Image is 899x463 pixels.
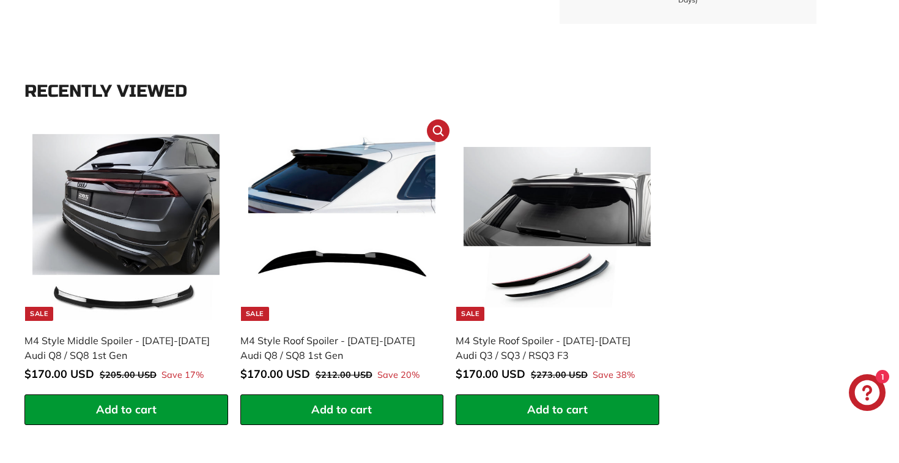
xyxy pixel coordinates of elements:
[241,307,269,321] div: Sale
[100,369,157,380] span: $205.00 USD
[240,394,444,425] button: Add to cart
[456,367,525,381] span: $170.00 USD
[593,369,635,382] span: Save 38%
[24,394,228,425] button: Add to cart
[96,402,157,416] span: Add to cart
[161,369,204,382] span: Save 17%
[456,333,647,363] div: M4 Style Roof Spoiler - [DATE]-[DATE] Audi Q3 / SQ3 / RSQ3 F3
[456,126,659,394] a: Sale M4 Style Roof Spoiler - [DATE]-[DATE] Audi Q3 / SQ3 / RSQ3 F3 Save 38%
[316,369,372,380] span: $212.00 USD
[527,402,588,416] span: Add to cart
[377,369,420,382] span: Save 20%
[248,134,435,321] img: audi q8 spoiler
[240,367,310,381] span: $170.00 USD
[24,82,875,101] div: Recently viewed
[531,369,588,380] span: $273.00 USD
[25,307,53,321] div: Sale
[240,333,432,363] div: M4 Style Roof Spoiler - [DATE]-[DATE] Audi Q8 / SQ8 1st Gen
[24,333,216,363] div: M4 Style Middle Spoiler - [DATE]-[DATE] Audi Q8 / SQ8 1st Gen
[24,126,228,394] a: Sale M4 Style Middle Spoiler - [DATE]-[DATE] Audi Q8 / SQ8 1st Gen Save 17%
[456,307,484,321] div: Sale
[240,126,444,394] a: Sale audi q8 spoiler M4 Style Roof Spoiler - [DATE]-[DATE] Audi Q8 / SQ8 1st Gen Save 20%
[845,374,889,414] inbox-online-store-chat: Shopify online store chat
[311,402,372,416] span: Add to cart
[456,394,659,425] button: Add to cart
[24,367,94,381] span: $170.00 USD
